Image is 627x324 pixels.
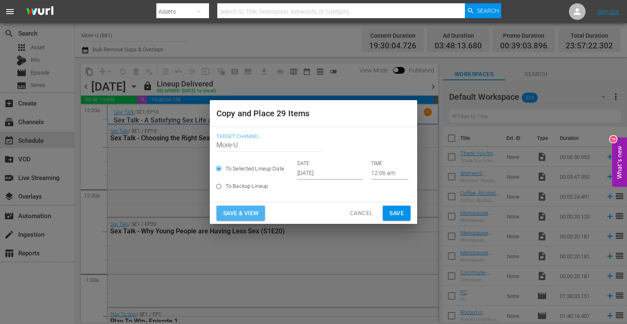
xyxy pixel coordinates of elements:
[216,206,265,221] button: Save & View
[216,107,411,120] h2: Copy and Place 29 Items
[226,182,268,190] span: To Backup Lineup
[612,137,627,187] button: Open Feedback Widget
[598,8,619,15] a: Sign Out
[343,206,379,221] button: Cancel
[383,206,411,221] button: Save
[223,208,258,218] span: Save & View
[5,7,15,17] span: menu
[477,3,499,18] span: Search
[226,165,284,173] span: To Selected Lineup Date
[297,160,363,167] p: DATE
[20,2,60,22] img: ans4CAIJ8jUAAAAAAAAAAAAAAAAAAAAAAAAgQb4GAAAAAAAAAAAAAAAAAAAAAAAAJMjXAAAAAAAAAAAAAAAAAAAAAAAAgAT5G...
[389,208,404,218] span: Save
[216,134,406,140] span: Target Channel
[371,160,408,167] p: TIME
[350,208,373,218] span: Cancel
[610,136,617,142] div: 10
